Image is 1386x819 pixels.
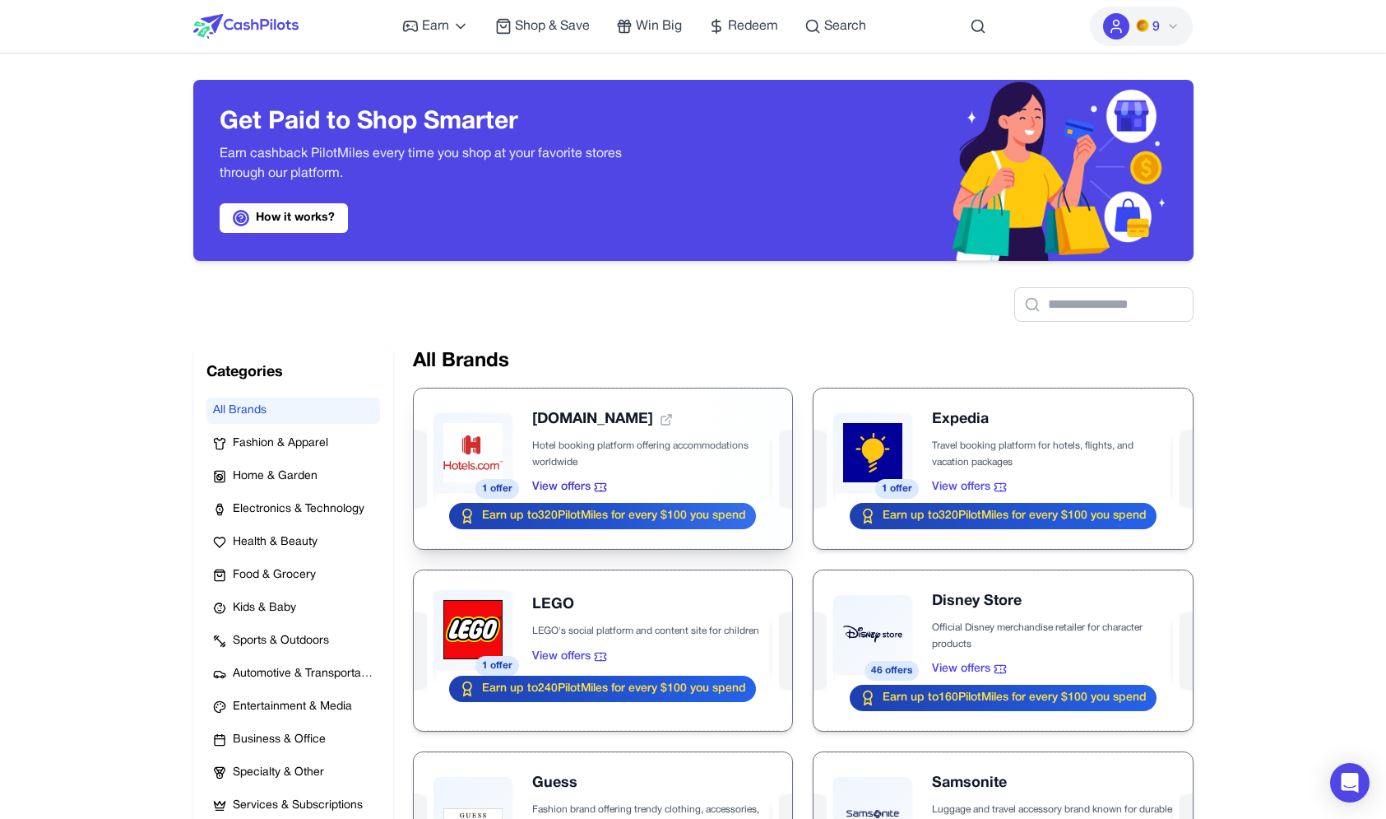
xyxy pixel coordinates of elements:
[708,16,778,36] a: Redeem
[402,16,469,36] a: Earn
[422,16,449,36] span: Earn
[728,16,778,36] span: Redeem
[1136,19,1149,32] img: PMs
[1330,763,1370,803] div: Open Intercom Messenger
[233,567,316,584] span: Food & Grocery
[636,16,682,36] span: Win Big
[616,16,682,36] a: Win Big
[206,793,380,819] button: Services & Subscriptions
[413,348,1194,375] h2: All Brands
[515,16,590,36] span: Shop & Save
[693,80,1194,261] img: Header decoration
[206,694,380,720] button: Entertainment & Media
[206,496,380,523] button: Electronics & Technology
[233,666,373,682] span: Automotive & Transportation
[233,501,364,518] span: Electronics & Technology
[206,760,380,786] button: Specialty & Other
[233,798,363,814] span: Services & Subscriptions
[206,661,380,687] button: Automotive & Transportation
[1152,17,1160,37] span: 9
[206,529,380,556] button: Health & Beauty
[1090,7,1193,46] button: PMs9
[206,727,380,753] button: Business & Office
[220,144,667,184] p: Earn cashback PilotMiles every time you shop at your favorite stores through our platform.
[233,765,324,781] span: Specialty & Other
[206,595,380,621] button: Kids & Baby
[220,203,348,233] a: How it works?
[206,463,380,490] button: Home & Garden
[233,633,329,649] span: Sports & Outdoors
[233,534,318,551] span: Health & Beauty
[804,16,866,36] a: Search
[206,398,380,424] button: All Brands
[495,16,590,36] a: Shop & Save
[206,430,380,457] button: Fashion & Apparel
[193,14,299,39] img: CashPilots Logo
[824,16,866,36] span: Search
[233,732,326,748] span: Business & Office
[206,628,380,654] button: Sports & Outdoors
[220,108,667,137] h3: Get Paid to Shop Smarter
[233,600,296,617] span: Kids & Baby
[233,435,328,452] span: Fashion & Apparel
[233,699,352,715] span: Entertainment & Media
[206,361,380,384] h2: Categories
[206,562,380,589] button: Food & Grocery
[233,468,318,485] span: Home & Garden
